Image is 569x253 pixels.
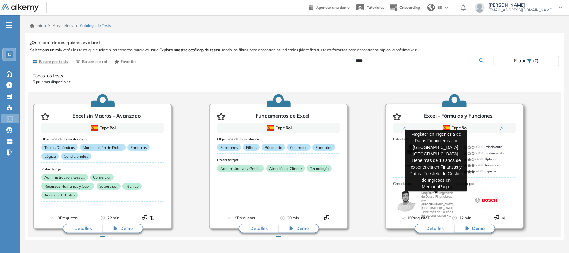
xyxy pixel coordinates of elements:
[475,151,485,155] span: >31%
[127,144,150,151] p: Fórmulas
[443,125,450,131] img: ESP
[82,59,107,64] span: Buscar por rol
[61,153,91,160] p: Condicionales
[122,183,142,190] p: Técnico
[72,113,141,120] p: Excel sin Macros - Avanzado
[437,5,442,10] span: ES
[41,183,94,190] p: Recursos Humanos y Cap...
[91,125,98,131] img: ESP
[457,182,516,186] h3: Usado por
[475,157,485,161] span: >46%
[112,56,140,67] button: Favoritos
[262,144,285,151] p: Búsqueda
[267,125,274,131] img: ESP
[427,4,435,11] img: world
[538,223,569,253] iframe: Chat Widget
[1,4,39,12] img: Logo
[445,6,448,9] img: arrow
[287,144,311,151] p: Columnas
[500,125,506,131] button: Next
[41,144,78,151] p: Tablas Dinámicas
[494,215,499,220] img: Format test logo
[53,23,73,28] span: Alkymetrics
[120,225,133,232] span: Demo
[402,125,409,131] button: Previous
[30,47,559,53] span: y verás los tests que sugieren los expertos para evaluarlo. usando los filtros para encontrar los...
[415,124,494,131] div: Español
[475,163,485,167] span: >64%
[405,130,467,191] div: Magíster en Ingeniería de Datos Financieros por [GEOGRAPHIC_DATA], [GEOGRAPHIC_DATA]. Tiene más d...
[485,145,502,149] span: Principiante
[485,163,499,167] span: Avanzado
[41,153,59,160] p: Lógica
[217,158,340,162] h3: Roles target
[90,174,114,181] p: Comercial
[514,56,526,65] span: Filtrar
[41,192,78,199] p: Analista de Datos
[121,59,137,64] span: Favoritos
[41,167,164,171] h3: Roles target
[279,224,319,233] button: Demo
[287,215,299,221] span: 20 min
[39,59,68,64] span: Buscar por tests
[239,224,279,233] button: Detalles
[30,39,100,46] span: ¿Qué habilidades quieres evaluar?
[256,113,309,120] p: Fundamentos de Excel
[6,25,12,26] i: -
[80,144,126,151] p: Manipulación de Datos
[217,144,241,151] p: Funciones
[30,48,60,52] b: Selecciona un rol
[80,23,111,28] span: Catálogo de Tests
[107,215,119,221] span: 22 min
[485,151,504,155] span: En desarrollo
[407,215,430,221] span: 10 Preguntas
[150,215,155,220] img: Format test logo
[488,3,553,8] span: [PERSON_NAME]
[475,189,498,212] img: company-logo
[63,224,103,233] button: Detalles
[424,113,493,120] p: Excel - Fórmulas y Funciones
[30,56,71,67] button: Buscar por tests
[307,165,332,172] p: Tecnología
[73,56,109,67] button: Buscar por rol
[399,5,420,10] span: Onboarding
[159,48,219,52] b: Explora nuestro catálogo de tests
[393,182,454,186] h3: Creado por
[296,225,309,232] span: Demo
[266,165,305,172] p: Atención al Cliente
[472,225,485,232] span: Demo
[415,224,455,233] button: Detalles
[217,137,340,141] h3: Objetivos de la evaluación
[393,137,516,141] h3: Estadísticas
[56,215,78,221] span: 19 Preguntas
[8,52,11,57] span: C
[63,124,142,131] div: Español
[488,8,553,13] span: [EMAIL_ADDRESS][DOMAIN_NAME]
[97,183,121,190] p: Supervisor
[502,215,507,220] img: Format test logo
[485,157,496,161] span: Óptimo
[538,223,569,253] div: Widget de chat
[41,137,164,141] h3: Objetivos de la evaluación
[475,169,485,173] span: >90%
[33,73,556,79] p: Todos los tests
[459,215,471,221] span: 12 min
[421,191,454,215] p: Magíster en Ingeniería de Datos Financieros por [GEOGRAPHIC_DATA], [GEOGRAPHIC_DATA]. Tiene más d...
[312,144,335,151] p: Formatos
[316,5,350,10] span: Agendar una demo
[30,23,46,28] a: Inicio
[324,215,329,220] img: Format test logo
[41,174,88,181] p: Administrativo y Gesti...
[233,215,255,221] span: 19 Preguntas
[243,144,260,151] p: Filtros
[239,124,318,131] div: Español
[455,224,495,233] button: Demo
[103,224,143,233] button: Demo
[33,79,556,85] p: 5 pruebas disponibles
[533,56,539,65] span: (0)
[142,215,147,220] img: Format test logo
[367,5,384,10] span: Tutoriales
[389,1,420,14] button: Onboarding
[475,145,485,149] span: <31%
[485,169,496,173] span: Experto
